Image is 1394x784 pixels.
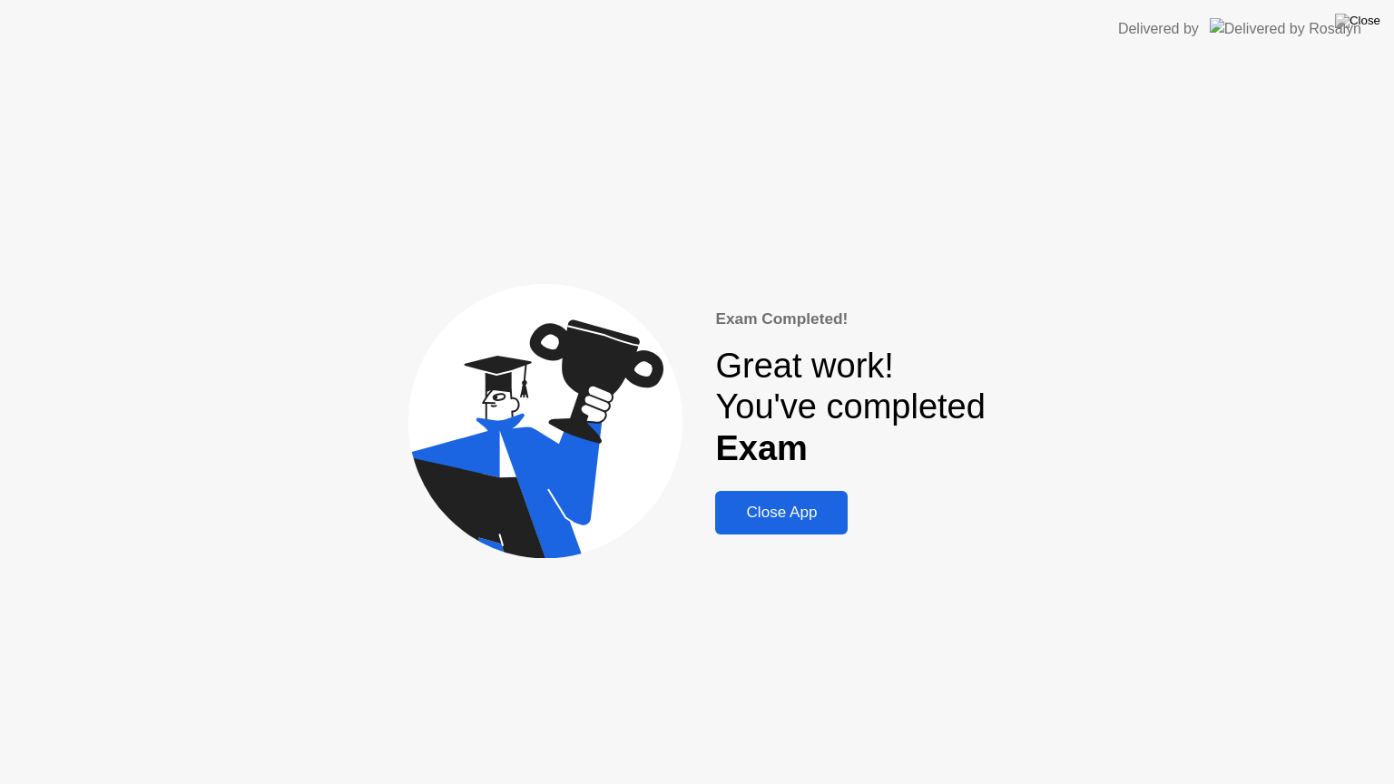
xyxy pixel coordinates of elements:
[1118,18,1199,40] div: Delivered by
[1335,14,1380,28] img: Close
[715,429,807,467] b: Exam
[721,504,842,522] div: Close App
[715,308,985,331] div: Exam Completed!
[1210,18,1361,39] img: Delivered by Rosalyn
[715,346,985,470] div: Great work! You've completed
[715,491,848,534] button: Close App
